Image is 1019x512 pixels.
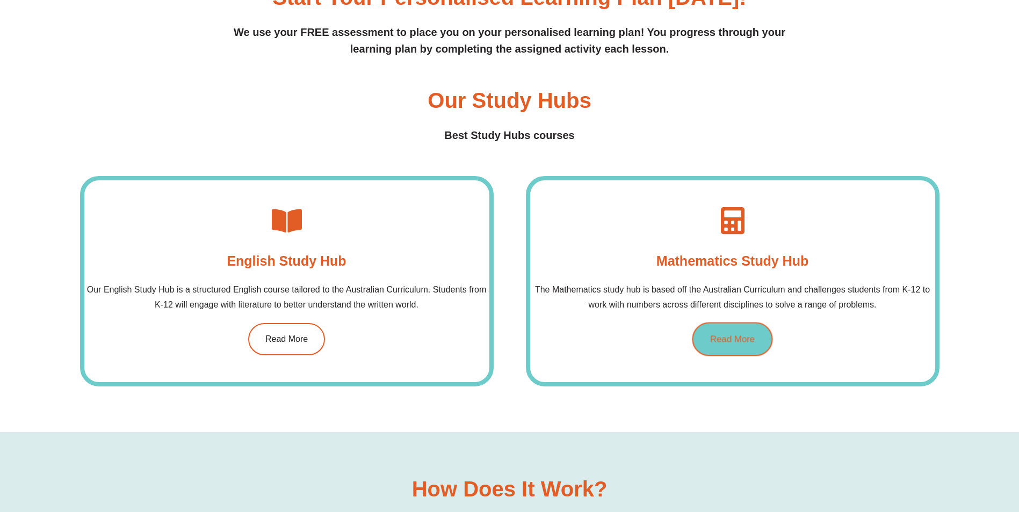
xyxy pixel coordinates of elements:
[710,335,755,344] span: Read More
[412,478,608,500] h2: How does it work?
[80,127,939,144] h4: Best Study Hubs courses
[227,250,346,272] h4: English Study Hub​
[84,282,489,312] p: Our English Study Hub is a structured English course tailored to the Australian Curriculum. Stude...
[428,90,591,111] h3: Our Study Hubs
[965,460,1019,512] iframe: Chat Widget
[530,282,935,312] p: The Mathematics study hub is based off the Australian Curriculum and challenges students from K-1...
[248,323,325,355] a: Read More
[265,335,308,343] span: Read More
[80,24,939,57] p: We use your FREE assessment to place you on your personalised learning plan! You progress through...
[656,250,808,272] h4: Mathematics Study Hub
[692,322,772,356] a: Read More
